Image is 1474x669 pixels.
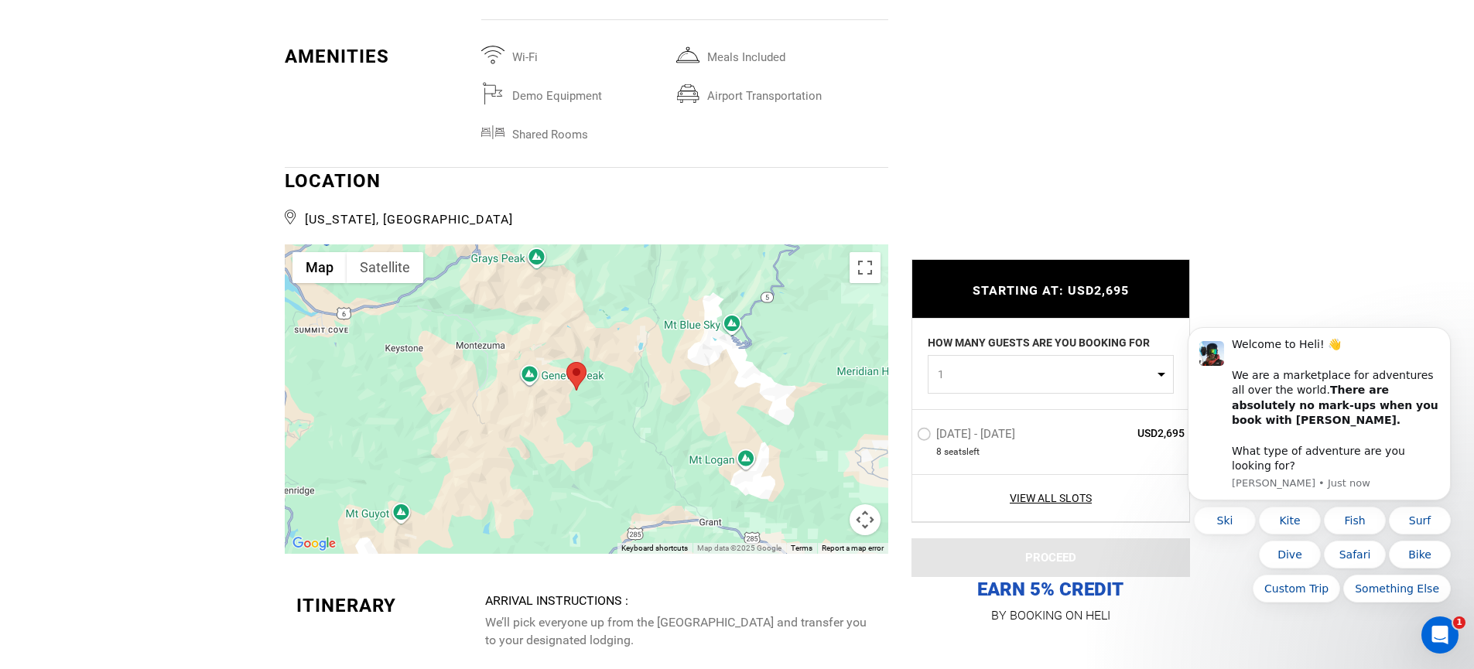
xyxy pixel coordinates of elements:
div: Arrival Instructions : [485,592,876,610]
button: Toggle fullscreen view [850,252,881,283]
div: LOCATION [285,168,888,229]
span: 8 [936,445,942,459]
span: USD2,695 [1073,425,1185,441]
label: [DATE] - [DATE] [917,427,1019,445]
button: Show satellite imagery [347,252,423,283]
a: Open this area in Google Maps (opens a new window) [289,534,340,554]
span: 1 [1453,616,1465,629]
a: Terms [791,544,812,552]
button: PROCEED [911,538,1190,577]
span: seat left [944,445,980,459]
span: airport transportation [699,82,871,102]
span: STARTING AT: USD2,695 [973,284,1129,299]
span: Shared Rooms [504,121,676,141]
img: demoequipment.svg [481,82,504,105]
img: airporttransportation.svg [676,82,699,105]
img: mealsincluded.svg [676,43,699,67]
button: Map camera controls [850,504,881,535]
img: Google [289,534,340,554]
a: Report a map error [822,544,884,552]
img: wifi.svg [481,43,504,67]
p: BY BOOKING ON HELI [911,605,1190,626]
a: View All Slots [917,490,1185,506]
span: s [962,445,966,459]
label: HOW MANY GUESTS ARE YOU BOOKING FOR [928,335,1150,355]
img: sharedrooms.svg [481,121,504,144]
span: [US_STATE], [GEOGRAPHIC_DATA] [285,206,888,229]
button: 1 [928,355,1174,394]
button: Show street map [292,252,347,283]
p: We’ll pick everyone up from the [GEOGRAPHIC_DATA] and transfer you to your designated lodging. [485,614,876,650]
span: Demo Equipment [504,82,676,102]
span: Meals included [699,43,871,63]
div: Amenities [285,43,470,70]
iframe: Intercom notifications message [1164,224,1474,627]
div: Itinerary [296,592,474,619]
span: 1 [938,367,1154,382]
span: Wi-Fi [504,43,676,63]
button: Keyboard shortcuts [621,543,688,554]
iframe: Intercom live chat [1421,616,1459,654]
span: Map data ©2025 Google [697,544,781,552]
